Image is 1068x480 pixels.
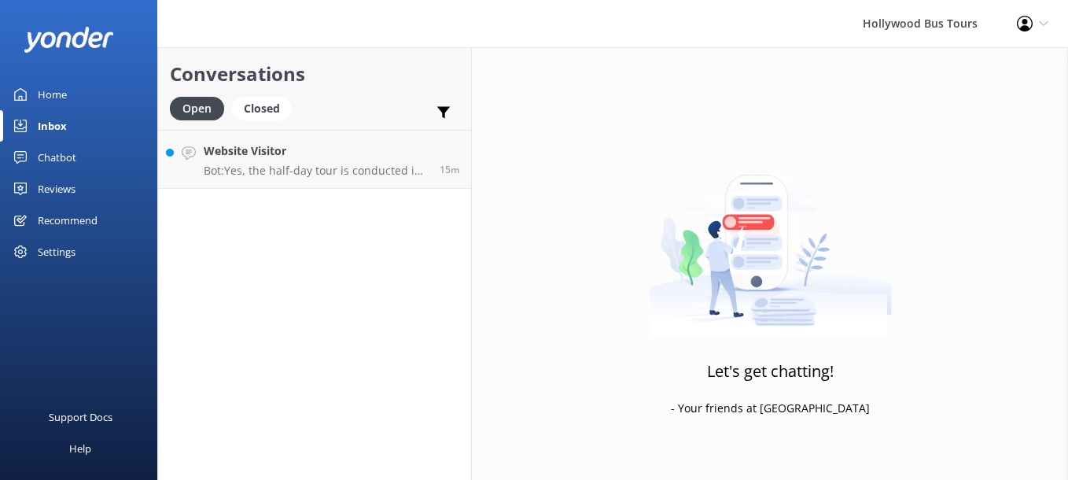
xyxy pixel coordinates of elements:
h2: Conversations [170,59,459,89]
a: Open [170,99,232,116]
h4: Website Visitor [204,142,428,160]
p: Bot: Yes, the half-day tour is conducted in an enclosed bus. [204,164,428,178]
div: Recommend [38,205,98,236]
a: Website VisitorBot:Yes, the half-day tour is conducted in an enclosed bus.15m [158,130,471,189]
div: Settings [38,236,75,268]
div: Home [38,79,67,110]
div: Help [69,433,91,464]
span: Sep 24 2025 08:24am (UTC -07:00) America/Tijuana [440,163,459,176]
a: Closed [232,99,300,116]
img: artwork of a man stealing a conversation from at giant smartphone [649,142,892,338]
div: Reviews [38,173,75,205]
div: Chatbot [38,142,76,173]
div: Inbox [38,110,67,142]
div: Closed [232,97,292,120]
h3: Let's get chatting! [707,359,834,384]
div: Open [170,97,224,120]
img: yonder-white-logo.png [24,27,114,53]
div: Support Docs [49,401,112,433]
p: - Your friends at [GEOGRAPHIC_DATA] [671,400,870,417]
